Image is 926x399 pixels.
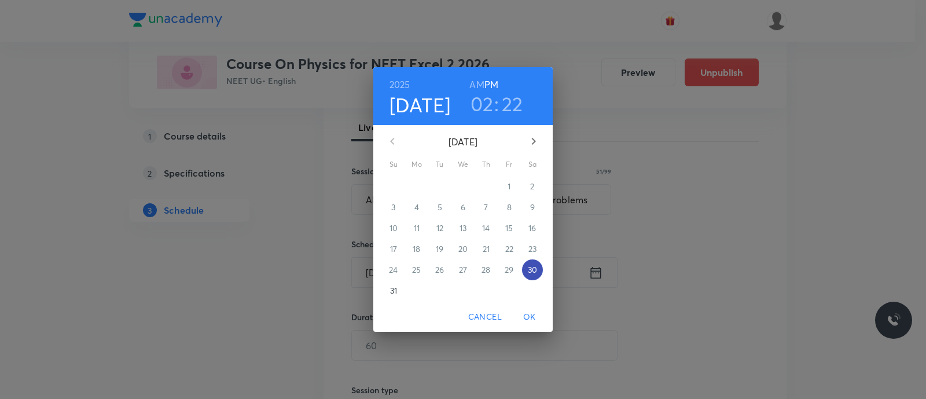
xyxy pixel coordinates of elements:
button: 02 [471,91,494,116]
span: Su [383,159,404,170]
span: Fr [499,159,520,170]
p: 30 [528,264,537,276]
p: [DATE] [406,135,520,149]
button: AM [469,76,484,93]
span: Tu [429,159,450,170]
span: We [453,159,473,170]
span: Sa [522,159,543,170]
button: 22 [502,91,523,116]
button: Cancel [464,306,506,328]
h3: : [494,91,499,116]
span: Th [476,159,497,170]
button: 2025 [389,76,410,93]
span: Cancel [468,310,502,324]
span: Mo [406,159,427,170]
button: [DATE] [389,93,451,117]
button: PM [484,76,498,93]
p: 31 [390,285,397,296]
span: OK [516,310,543,324]
button: OK [511,306,548,328]
button: 31 [383,280,404,301]
button: 30 [522,259,543,280]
